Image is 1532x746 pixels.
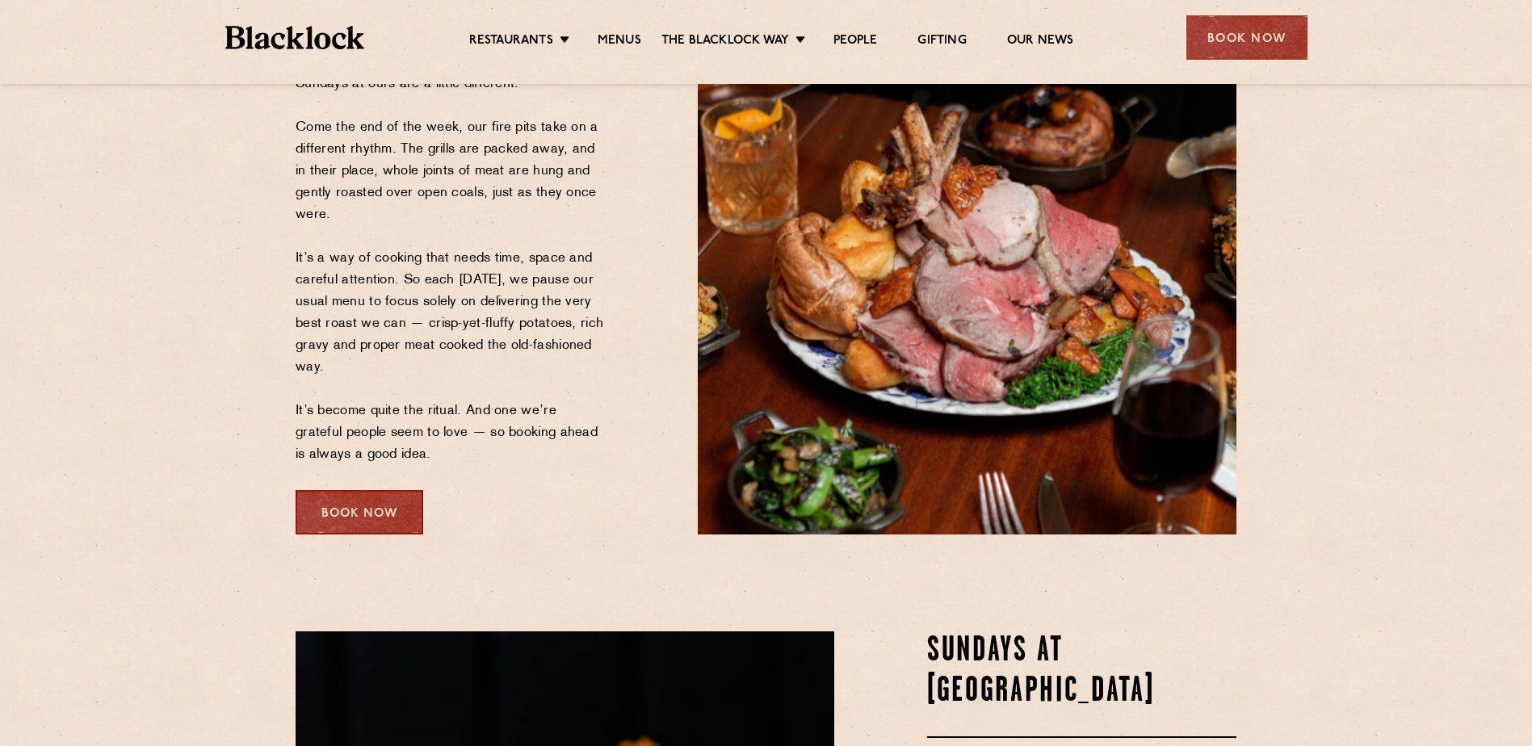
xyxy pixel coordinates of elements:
a: Our News [1007,33,1074,51]
div: Book Now [296,490,423,534]
a: The Blacklock Way [661,33,789,51]
a: People [833,33,877,51]
img: BL_Textured_Logo-footer-cropped.svg [225,26,365,49]
h2: Sundays at [GEOGRAPHIC_DATA] [927,631,1236,712]
a: Menus [598,33,641,51]
a: Restaurants [469,33,553,51]
p: Sundays at ours are a little different. Come the end of the week, our fire pits take on a differe... [296,73,605,466]
a: Gifting [917,33,966,51]
div: Book Now [1186,15,1307,60]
